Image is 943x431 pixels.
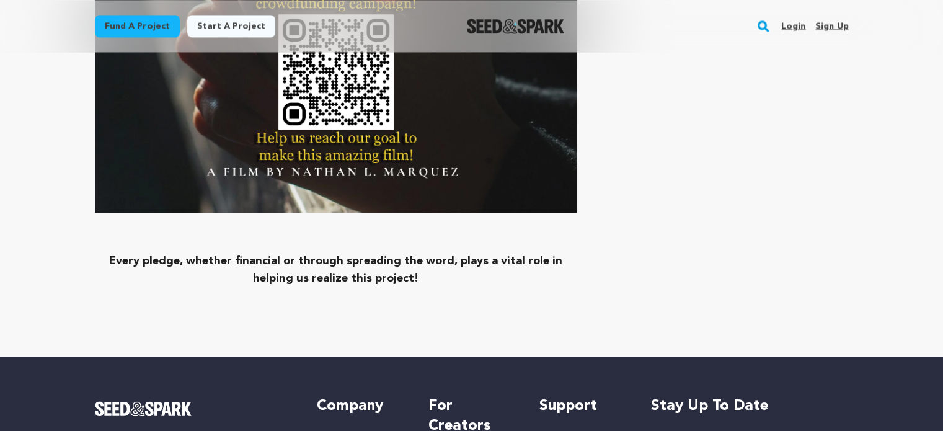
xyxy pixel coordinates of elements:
[95,401,293,416] a: Seed&Spark Homepage
[781,16,805,36] a: Login
[815,16,848,36] a: Sign up
[651,396,849,416] h5: Stay up to date
[317,396,403,416] h5: Company
[95,401,192,416] img: Seed&Spark Logo
[187,15,275,37] a: Start a project
[467,19,564,33] a: Seed&Spark Homepage
[467,19,564,33] img: Seed&Spark Logo Dark Mode
[95,252,578,287] h3: Every pledge, whether financial or through spreading the word, plays a vital role in helping us r...
[539,396,626,416] h5: Support
[95,15,180,37] a: Fund a project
